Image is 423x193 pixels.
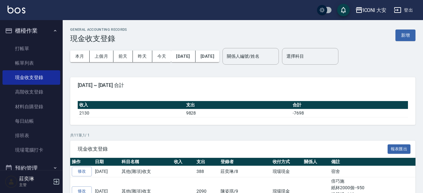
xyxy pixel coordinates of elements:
[70,51,90,62] button: 本月
[5,175,18,188] img: Person
[291,109,408,117] td: -7698
[3,99,60,114] a: 材料自購登錄
[19,176,51,182] h5: 莊奕琳
[78,109,185,117] td: 2130
[271,166,303,177] td: 現場現金
[8,6,25,13] img: Logo
[72,167,92,176] a: 修改
[120,166,172,177] td: 其他(雜項)收支
[78,82,408,88] span: [DATE] ~ [DATE] 合計
[78,146,388,152] span: 現金收支登錄
[3,56,60,70] a: 帳單列表
[395,29,415,41] button: 新增
[3,85,60,99] a: 高階收支登錄
[152,51,171,62] button: 今天
[133,51,152,62] button: 昨天
[337,4,350,16] button: save
[391,4,415,16] button: 登出
[93,166,120,177] td: [DATE]
[90,51,113,62] button: 上個月
[3,23,60,39] button: 櫃檯作業
[195,158,219,166] th: 支出
[113,51,133,62] button: 前天
[70,34,127,43] h3: 現金收支登錄
[3,70,60,85] a: 現金收支登錄
[219,158,271,166] th: 登錄者
[353,4,389,17] button: ICONI 大安
[78,101,185,109] th: 收入
[185,109,291,117] td: 9828
[3,160,60,176] button: 預約管理
[70,132,415,138] p: 共 11 筆, 1 / 1
[302,158,330,166] th: 關係人
[388,146,411,152] a: 報表匯出
[219,166,271,177] td: 莊奕琳/8
[185,101,291,109] th: 支出
[363,6,387,14] div: ICONI 大安
[3,143,60,157] a: 現場電腦打卡
[388,144,411,154] button: 報表匯出
[195,166,219,177] td: 388
[70,28,127,32] h2: GENERAL ACCOUNTING RECORDS
[3,41,60,56] a: 打帳單
[395,32,415,38] a: 新增
[70,158,93,166] th: 操作
[291,101,408,109] th: 合計
[93,158,120,166] th: 日期
[19,182,51,188] p: 主管
[172,158,195,166] th: 收入
[3,114,60,128] a: 每日結帳
[271,158,303,166] th: 收付方式
[120,158,172,166] th: 科目名稱
[3,128,60,143] a: 排班表
[171,51,195,62] button: [DATE]
[196,51,219,62] button: [DATE]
